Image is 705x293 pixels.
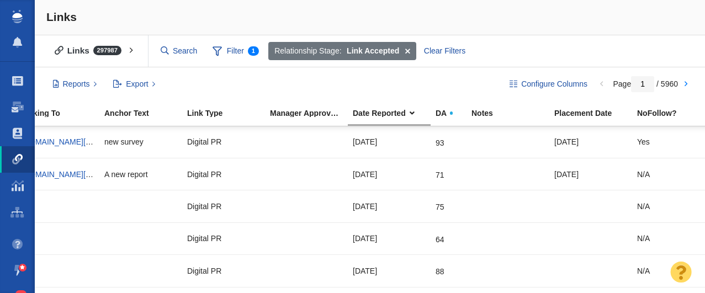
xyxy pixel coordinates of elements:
[104,130,177,154] div: new survey
[22,109,103,117] div: Linking To
[347,45,399,57] strong: Link Accepted
[248,46,259,56] span: 1
[417,42,471,61] div: Clear Filters
[274,45,341,57] span: Relationship Stage:
[353,227,426,251] div: [DATE]
[353,194,426,218] div: [DATE]
[104,109,186,119] a: Anchor Text
[353,130,426,154] div: [DATE]
[471,109,553,117] div: Notes
[503,75,594,94] button: Configure Columns
[104,109,186,117] div: Anchor Text
[353,109,434,117] div: Date Reported
[22,109,103,119] a: Linking To
[471,109,553,119] a: Notes
[187,109,269,119] a: Link Type
[46,75,103,94] button: Reports
[187,266,221,276] span: Digital PR
[182,222,265,254] td: Digital PR
[436,130,444,148] div: 93
[554,162,627,186] div: [DATE]
[22,170,103,179] a: [DOMAIN_NAME][URL]
[270,109,352,119] a: Manager Approved Link?
[206,41,265,62] span: Filter
[187,137,221,147] span: Digital PR
[126,78,148,90] span: Export
[270,109,352,117] div: Manager Approved Link?
[554,109,636,119] a: Placement Date
[613,79,678,88] span: Page / 5960
[436,259,444,276] div: 88
[436,194,444,212] div: 75
[353,162,426,186] div: [DATE]
[63,78,90,90] span: Reports
[353,109,434,119] a: Date Reported
[12,10,22,23] img: buzzstream_logo_iconsimple.png
[554,109,636,117] div: Placement Date
[187,201,221,211] span: Digital PR
[104,162,177,186] div: A new report
[554,130,627,154] div: [DATE]
[187,109,269,117] div: Link Type
[182,126,265,158] td: Digital PR
[156,41,203,61] input: Search
[46,10,77,23] span: Links
[436,109,447,117] span: DA
[436,227,444,244] div: 64
[187,233,221,243] span: Digital PR
[182,158,265,190] td: Digital PR
[22,137,165,146] a: [DOMAIN_NAME][URL][DOMAIN_NAME]
[187,169,221,179] span: Digital PR
[353,259,426,283] div: [DATE]
[521,78,587,90] span: Configure Columns
[107,75,162,94] button: Export
[436,109,470,119] a: DA
[182,255,265,287] td: Digital PR
[436,162,444,180] div: 71
[182,190,265,222] td: Digital PR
